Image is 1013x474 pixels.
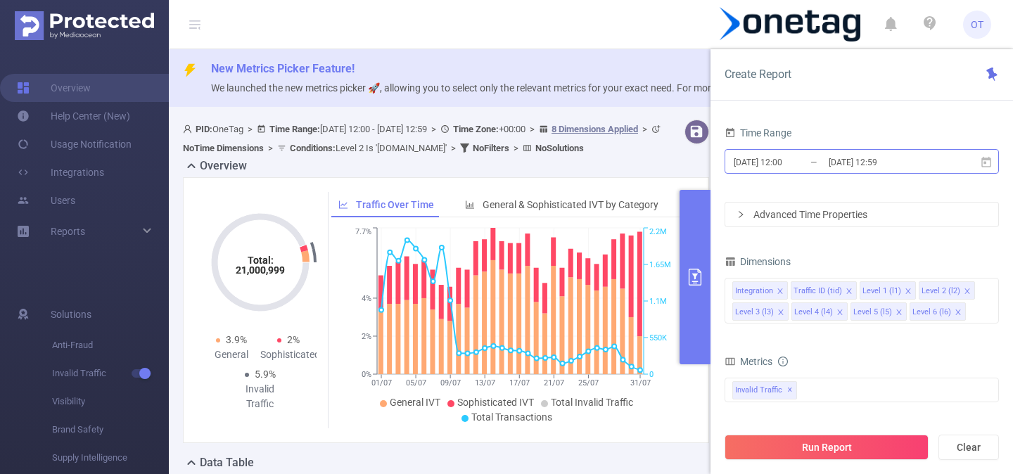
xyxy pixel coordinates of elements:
[922,282,960,300] div: Level 2 (l2)
[203,347,260,362] div: General
[971,11,983,39] span: OT
[649,228,667,237] tspan: 2.2M
[791,281,857,300] li: Traffic ID (tid)
[794,282,842,300] div: Traffic ID (tid)
[836,309,843,317] i: icon: close
[777,288,784,296] i: icon: close
[850,302,907,321] li: Level 5 (l5)
[787,382,793,399] span: ✕
[356,199,434,210] span: Traffic Over Time
[509,378,529,387] tspan: 17/07
[17,158,104,186] a: Integrations
[862,282,901,300] div: Level 1 (l1)
[260,347,317,362] div: Sophisticated
[552,124,638,134] u: 8 Dimensions Applied
[827,153,941,172] input: End date
[290,143,336,153] b: Conditions :
[427,124,440,134] span: >
[860,281,916,300] li: Level 1 (l1)
[17,186,75,214] a: Users
[183,143,264,153] b: No Time Dimensions
[509,143,523,153] span: >
[649,260,671,269] tspan: 1.65M
[52,416,169,444] span: Brand Safety
[905,288,912,296] i: icon: close
[255,369,276,380] span: 5.9%
[269,124,320,134] b: Time Range:
[290,143,447,153] span: Level 2 Is '[DOMAIN_NAME]'
[211,62,355,75] span: New Metrics Picker Feature!
[525,124,539,134] span: >
[732,381,797,399] span: Invalid Traffic
[778,357,788,366] i: icon: info-circle
[440,378,460,387] tspan: 09/07
[338,200,348,210] i: icon: line-chart
[264,143,277,153] span: >
[725,435,929,460] button: Run Report
[51,300,91,328] span: Solutions
[247,255,273,266] tspan: Total:
[794,303,833,321] div: Level 4 (l4)
[17,102,130,130] a: Help Center (New)
[551,397,633,408] span: Total Invalid Traffic
[846,288,853,296] i: icon: close
[231,382,288,411] div: Invalid Traffic
[474,378,495,387] tspan: 13/07
[483,199,658,210] span: General & Sophisticated IVT by Category
[236,264,285,276] tspan: 21,000,999
[535,143,584,153] b: No Solutions
[912,303,951,321] div: Level 6 (l6)
[52,359,169,387] span: Invalid Traffic
[725,68,791,81] span: Create Report
[287,334,300,345] span: 2%
[649,370,654,379] tspan: 0
[649,297,667,306] tspan: 1.1M
[543,378,563,387] tspan: 21/07
[732,281,788,300] li: Integration
[735,303,774,321] div: Level 3 (l3)
[362,294,371,303] tspan: 4%
[737,210,745,219] i: icon: right
[196,124,212,134] b: PID:
[226,334,247,345] span: 3.9%
[919,281,975,300] li: Level 2 (l2)
[457,397,534,408] span: Sophisticated IVT
[896,309,903,317] i: icon: close
[777,309,784,317] i: icon: close
[853,303,892,321] div: Level 5 (l5)
[52,331,169,359] span: Anti-Fraud
[735,282,773,300] div: Integration
[243,124,257,134] span: >
[15,11,154,40] img: Protected Media
[200,158,247,174] h2: Overview
[725,356,772,367] span: Metrics
[638,124,651,134] span: >
[964,288,971,296] i: icon: close
[791,302,848,321] li: Level 4 (l4)
[355,228,371,237] tspan: 7.7%
[447,143,460,153] span: >
[473,143,509,153] b: No Filters
[578,378,598,387] tspan: 25/07
[938,435,999,460] button: Clear
[630,378,650,387] tspan: 31/07
[183,124,664,153] span: OneTag [DATE] 12:00 - [DATE] 12:59 +00:00
[52,444,169,472] span: Supply Intelligence
[732,302,789,321] li: Level 3 (l3)
[649,333,667,342] tspan: 550K
[725,256,791,267] span: Dimensions
[453,124,499,134] b: Time Zone:
[17,130,132,158] a: Usage Notification
[183,63,197,77] i: icon: thunderbolt
[910,302,966,321] li: Level 6 (l6)
[51,217,85,245] a: Reports
[405,378,426,387] tspan: 05/07
[725,203,998,226] div: icon: rightAdvanced Time Properties
[371,378,391,387] tspan: 01/07
[390,397,440,408] span: General IVT
[17,74,91,102] a: Overview
[200,454,254,471] h2: Data Table
[183,124,196,134] i: icon: user
[52,387,169,416] span: Visibility
[211,82,813,94] span: We launched the new metrics picker 🚀, allowing you to select only the relevant metrics for your e...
